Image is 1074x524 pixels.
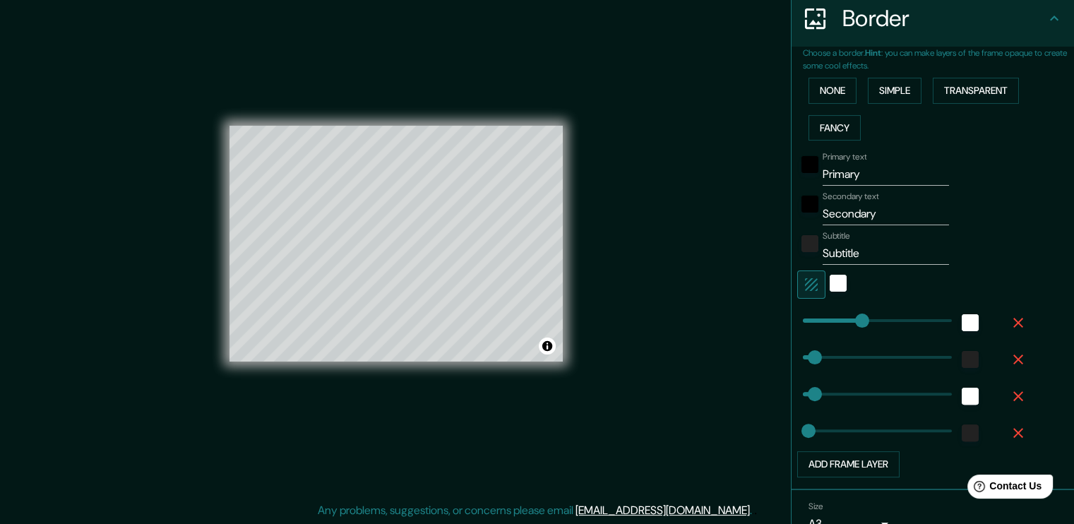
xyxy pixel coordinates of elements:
button: color-222222 [962,424,979,441]
button: white [830,275,847,292]
button: Add frame layer [797,451,900,477]
button: Simple [868,78,921,104]
button: Fancy [809,115,861,141]
button: white [962,314,979,331]
iframe: Help widget launcher [948,469,1058,508]
div: . [754,502,757,519]
a: [EMAIL_ADDRESS][DOMAIN_NAME] [575,503,750,518]
p: Any problems, suggestions, or concerns please email . [318,502,752,519]
button: black [801,156,818,173]
h4: Border [842,4,1046,32]
b: Hint [865,47,881,59]
button: None [809,78,857,104]
label: Primary text [823,151,866,163]
p: Choose a border. : you can make layers of the frame opaque to create some cool effects. [803,47,1074,72]
button: Transparent [933,78,1019,104]
button: color-222222 [801,235,818,252]
button: Toggle attribution [539,338,556,355]
button: black [801,196,818,213]
div: . [752,502,754,519]
label: Secondary text [823,191,879,203]
button: white [962,388,979,405]
button: color-222222 [962,351,979,368]
label: Size [809,500,823,512]
label: Subtitle [823,230,850,242]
